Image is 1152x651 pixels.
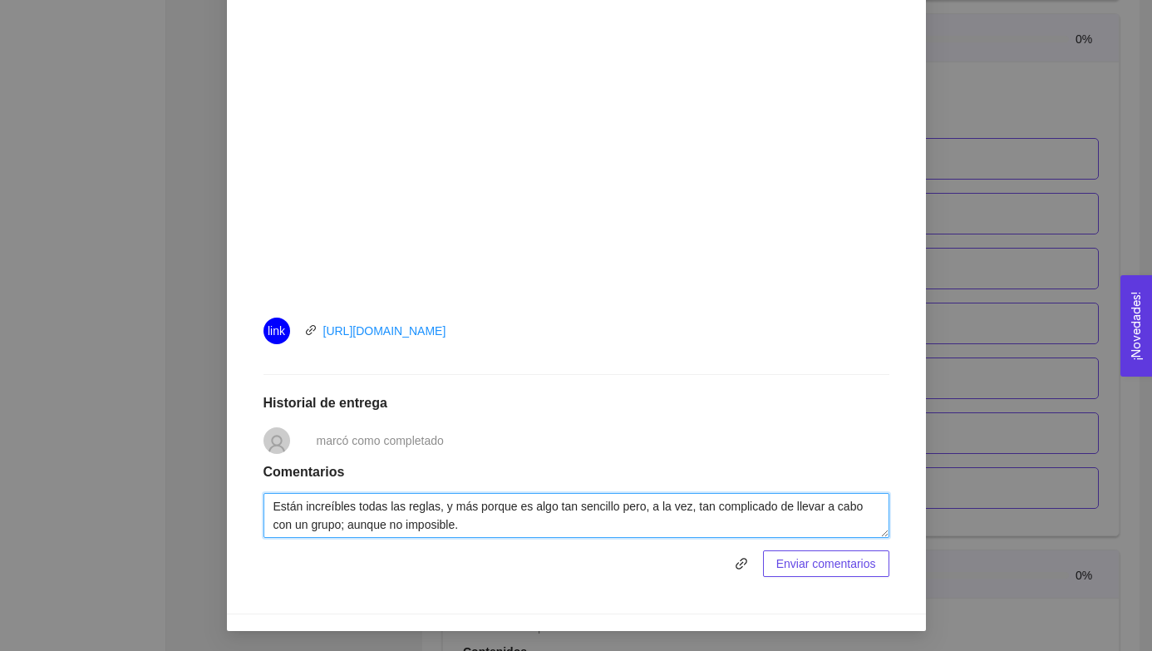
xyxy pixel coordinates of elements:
span: marcó como completado [317,434,444,447]
button: link [728,550,755,577]
h1: Comentarios [263,464,889,481]
span: user [267,434,287,454]
span: link [305,324,317,336]
h1: Historial de entrega [263,395,889,412]
button: Open Feedback Widget [1120,275,1152,377]
textarea: Están increíbles todas las reglas, y más porque es algo tan sencillo pero, a la vez, tan complica... [263,493,889,538]
span: Enviar comentarios [776,555,876,573]
span: link [728,557,755,570]
a: [URL][DOMAIN_NAME] [323,324,446,338]
iframe: 01Alan Customer Discovery I [310,2,842,301]
button: Enviar comentarios [763,550,889,577]
span: link [268,318,285,344]
span: link [729,557,754,570]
